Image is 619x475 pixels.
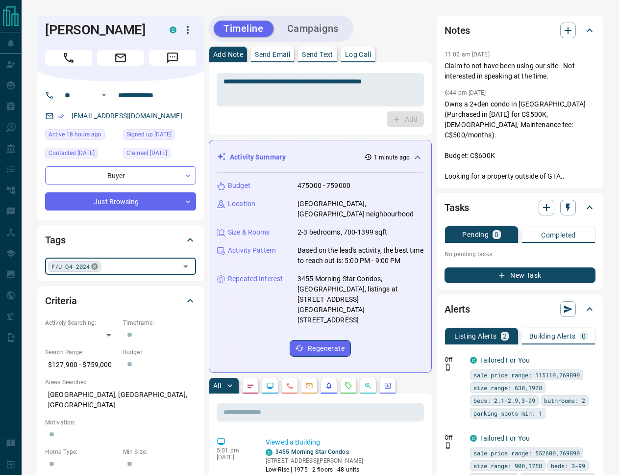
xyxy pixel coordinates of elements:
[217,447,251,454] p: 5:01 pm
[445,355,464,364] p: Off
[445,23,470,38] h2: Notes
[123,148,196,161] div: Tue Jul 25 2023
[495,231,498,238] p: 0
[445,196,595,219] div: Tasks
[45,166,196,185] div: Buyer
[255,51,290,58] p: Send Email
[297,227,388,237] p: 2-3 bedrooms, 700-1399 sqft
[470,435,477,442] div: condos.ca
[445,51,490,58] p: 11:02 am [DATE]
[45,378,196,387] p: Areas Searched:
[266,449,272,456] div: condos.ca
[97,50,144,66] span: Email
[445,364,451,371] svg: Push Notification Only
[123,318,196,327] p: Timeframe:
[228,274,283,284] p: Repeated Interest
[473,408,542,418] span: parking spots min: 1
[213,382,221,389] p: All
[374,153,410,162] p: 1 minute ago
[266,437,420,448] p: Viewed a Building
[266,382,274,390] svg: Lead Browsing Activity
[305,382,313,390] svg: Emails
[297,274,423,325] p: 3455 Morning Star Condos, [GEOGRAPHIC_DATA], listings at [STREET_ADDRESS][GEOGRAPHIC_DATA][STREET...
[45,232,65,248] h2: Tags
[384,382,392,390] svg: Agent Actions
[582,333,586,340] p: 0
[123,348,196,357] p: Budget:
[541,232,576,238] p: Completed
[230,152,286,162] p: Activity Summary
[529,333,576,340] p: Building Alerts
[266,465,363,474] p: Low-Rise | 1975 | 2 floors | 48 units
[277,21,348,37] button: Campaigns
[45,418,196,427] p: Motivation:
[214,21,273,37] button: Timeline
[45,129,118,143] div: Wed Aug 13 2025
[48,261,101,272] div: F/U Q4 2024
[445,200,469,215] h2: Tasks
[51,262,90,271] span: F/U Q4 2024
[445,61,595,81] p: Claim to not have been using our site. Not interested in speaking at the time.
[445,19,595,42] div: Notes
[286,382,294,390] svg: Calls
[445,89,486,96] p: 6:44 pm [DATE]
[473,383,542,393] span: size range: 630,1978
[49,148,95,158] span: Contacted [DATE]
[217,148,423,166] div: Activity Summary1 minute ago
[123,448,196,456] p: Min Size:
[45,448,118,456] p: Home Type:
[228,227,270,237] p: Size & Rooms
[45,357,118,373] p: $127,900 - $759,000
[325,382,333,390] svg: Listing Alerts
[445,301,470,317] h2: Alerts
[473,396,535,405] span: beds: 2.1-2.9,3-99
[480,434,530,442] a: Tailored For You
[454,333,497,340] p: Listing Alerts
[544,396,585,405] span: bathrooms: 2
[213,51,243,58] p: Add Note
[445,297,595,321] div: Alerts
[45,192,196,211] div: Just Browsing
[470,357,477,364] div: condos.ca
[45,318,118,327] p: Actively Searching:
[179,260,193,273] button: Open
[266,456,363,465] p: [STREET_ADDRESS][PERSON_NAME]
[290,340,351,357] button: Regenerate
[126,130,172,139] span: Signed up [DATE]
[445,433,464,442] p: Off
[228,199,255,209] p: Location
[45,22,155,38] h1: [PERSON_NAME]
[275,449,349,455] a: 3455 Morning Star Condos
[445,99,595,182] p: Owns a 2+den condo in [GEOGRAPHIC_DATA] (Purchased in [DATE] for C$500K, [DEMOGRAPHIC_DATA], Main...
[297,245,423,266] p: Based on the lead's activity, the best time to reach out is: 5:00 PM - 9:00 PM
[445,247,595,262] p: No pending tasks
[123,129,196,143] div: Sat Oct 31 2020
[503,333,507,340] p: 2
[58,113,65,120] svg: Email Verified
[473,448,580,458] span: sale price range: 552600,769890
[551,461,585,471] span: beds: 3-99
[45,50,92,66] span: Call
[445,267,595,283] button: New Task
[228,245,276,256] p: Activity Pattern
[45,348,118,357] p: Search Range:
[473,370,580,380] span: sale price range: 115110,769890
[462,231,489,238] p: Pending
[345,382,352,390] svg: Requests
[45,228,196,252] div: Tags
[45,148,118,161] div: Mon Jan 24 2022
[247,382,254,390] svg: Notes
[302,51,333,58] p: Send Text
[228,181,250,191] p: Budget
[345,51,371,58] p: Log Call
[217,454,251,461] p: [DATE]
[98,89,110,101] button: Open
[445,442,451,449] svg: Push Notification Only
[45,293,77,309] h2: Criteria
[480,356,530,364] a: Tailored For You
[170,26,176,33] div: condos.ca
[126,148,167,158] span: Claimed [DATE]
[297,181,350,191] p: 475000 - 759000
[297,199,423,219] p: [GEOGRAPHIC_DATA], [GEOGRAPHIC_DATA] neighbourhood
[45,289,196,313] div: Criteria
